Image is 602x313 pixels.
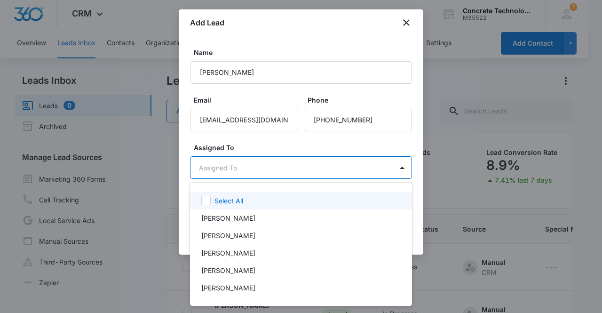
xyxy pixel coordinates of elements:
[214,196,243,206] p: Select All
[201,231,255,241] p: [PERSON_NAME]
[201,265,255,275] p: [PERSON_NAME]
[201,283,255,293] p: [PERSON_NAME]
[201,213,255,223] p: [PERSON_NAME]
[201,248,255,258] p: [PERSON_NAME]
